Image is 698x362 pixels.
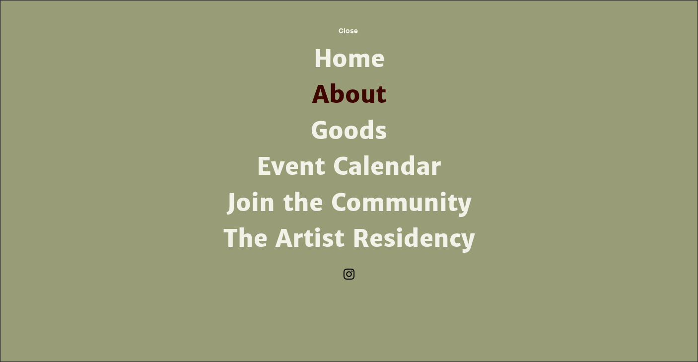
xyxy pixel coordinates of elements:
[342,267,356,282] ul: Social Bar
[321,20,375,41] button: Close
[219,77,479,113] a: About
[219,221,479,257] a: The Artist Residency
[342,267,356,282] img: Instagram
[219,41,479,77] a: Home
[219,113,479,149] a: Goods
[219,149,479,185] a: Event Calendar
[339,27,358,35] span: Close
[219,41,479,257] nav: Site
[219,185,479,221] a: Join the Community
